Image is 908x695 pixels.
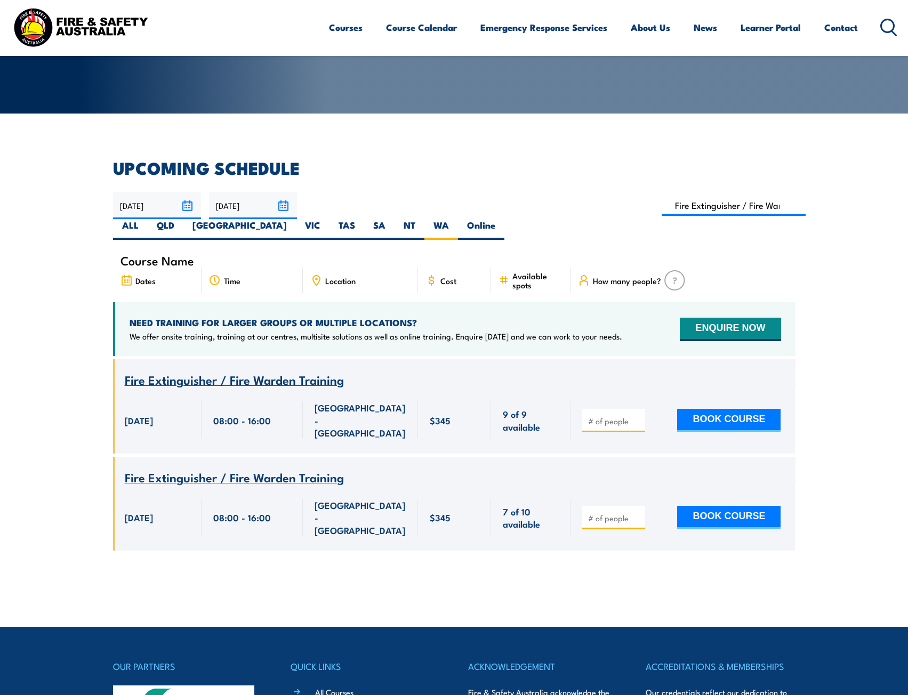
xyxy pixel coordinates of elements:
label: SA [364,219,395,240]
label: QLD [148,219,183,240]
a: Courses [329,13,363,42]
span: [DATE] [125,511,153,523]
input: From date [113,192,201,219]
a: Fire Extinguisher / Fire Warden Training [125,471,344,484]
button: BOOK COURSE [677,409,781,432]
input: # of people [588,513,641,523]
label: WA [424,219,458,240]
h4: ACCREDITATIONS & MEMBERSHIPS [646,659,795,674]
h4: ACKNOWLEDGEMENT [468,659,617,674]
button: BOOK COURSE [677,506,781,529]
a: Emergency Response Services [480,13,607,42]
span: Available spots [512,271,563,289]
label: Online [458,219,504,240]
a: News [694,13,717,42]
label: [GEOGRAPHIC_DATA] [183,219,296,240]
a: Learner Portal [741,13,801,42]
span: [GEOGRAPHIC_DATA] - [GEOGRAPHIC_DATA] [315,401,406,439]
a: Course Calendar [386,13,457,42]
input: Search Course [662,195,806,216]
span: Fire Extinguisher / Fire Warden Training [125,370,344,389]
span: 08:00 - 16:00 [213,414,271,426]
h2: UPCOMING SCHEDULE [113,160,795,175]
span: Cost [440,276,456,285]
h4: NEED TRAINING FOR LARGER GROUPS OR MULTIPLE LOCATIONS? [130,317,622,328]
span: Course Name [120,256,194,265]
span: [GEOGRAPHIC_DATA] - [GEOGRAPHIC_DATA] [315,499,406,536]
button: ENQUIRE NOW [680,318,781,341]
span: Location [325,276,356,285]
span: 7 of 10 available [503,505,559,530]
span: 08:00 - 16:00 [213,511,271,523]
h4: QUICK LINKS [291,659,440,674]
h4: OUR PARTNERS [113,659,262,674]
span: Time [224,276,240,285]
label: ALL [113,219,148,240]
span: Dates [135,276,156,285]
a: About Us [631,13,670,42]
label: VIC [296,219,330,240]
label: TAS [330,219,364,240]
input: To date [209,192,297,219]
input: # of people [588,416,641,426]
p: We offer onsite training, training at our centres, multisite solutions as well as online training... [130,331,622,342]
span: How many people? [593,276,661,285]
a: Contact [824,13,858,42]
label: NT [395,219,424,240]
span: [DATE] [125,414,153,426]
span: Fire Extinguisher / Fire Warden Training [125,468,344,486]
span: $345 [430,414,451,426]
span: 9 of 9 available [503,408,559,433]
span: $345 [430,511,451,523]
a: Fire Extinguisher / Fire Warden Training [125,374,344,387]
